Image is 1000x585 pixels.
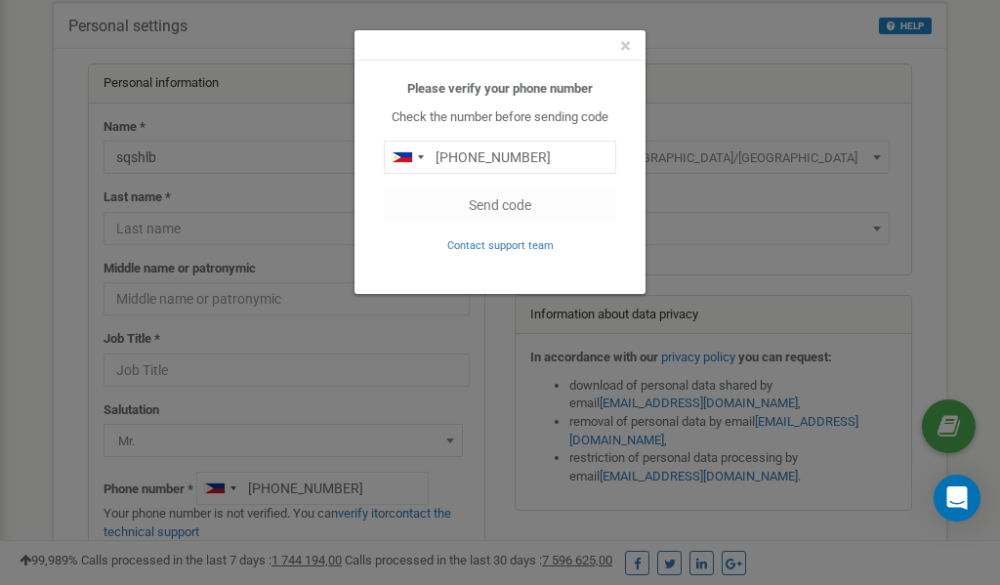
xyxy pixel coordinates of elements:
[384,188,616,222] button: Send code
[620,36,631,57] button: Close
[447,237,554,252] a: Contact support team
[447,239,554,252] small: Contact support team
[934,475,980,522] div: Open Intercom Messenger
[384,141,616,174] input: 0905 123 4567
[384,108,616,127] p: Check the number before sending code
[407,81,593,96] b: Please verify your phone number
[620,34,631,58] span: ×
[385,142,430,173] div: Telephone country code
